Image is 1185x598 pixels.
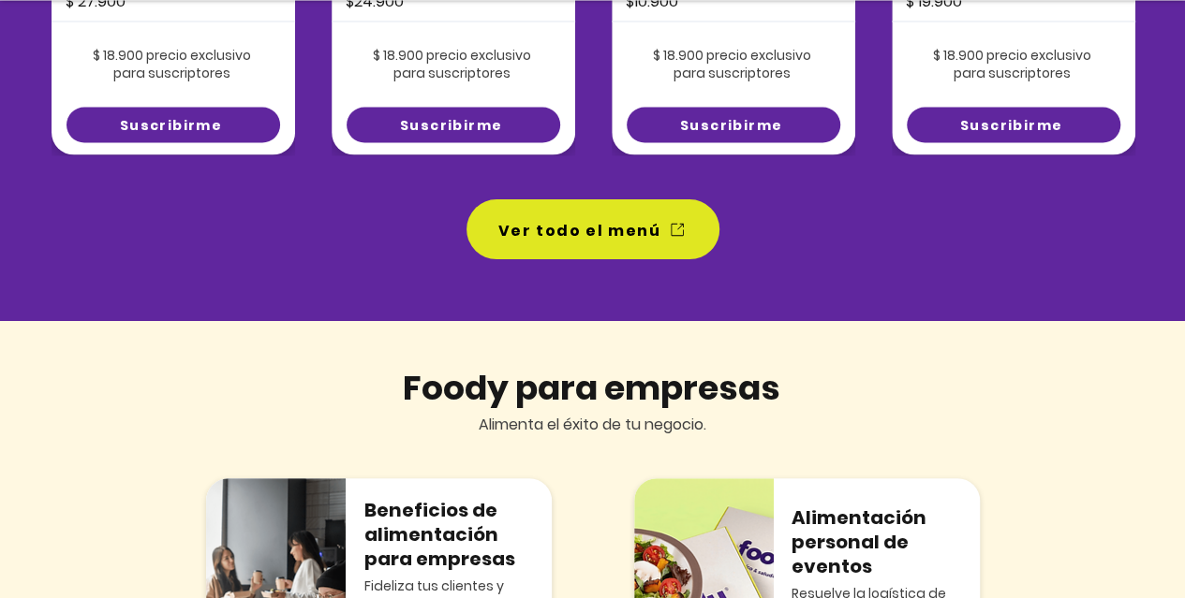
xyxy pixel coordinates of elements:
[67,107,280,142] a: Suscribirme
[403,363,780,411] span: Foody para empresas
[479,413,706,434] span: Alimenta el éxito de tu negocio.
[93,46,251,83] span: $ 18.900 precio exclusivo para suscriptores
[347,107,560,142] a: Suscribirme
[653,46,811,83] span: $ 18.900 precio exclusivo para suscriptores
[680,115,782,135] span: Suscribirme
[907,107,1120,142] a: Suscribirme
[364,496,515,571] span: Beneficios de alimentación para empresas
[373,46,531,83] span: $ 18.900 precio exclusivo para suscriptores
[933,46,1091,83] span: $ 18.900 precio exclusivo para suscriptores
[498,218,661,241] span: Ver todo el menú
[627,107,840,142] a: Suscribirme
[400,115,502,135] span: Suscribirme
[1076,489,1166,579] iframe: Messagebird Livechat Widget
[467,199,719,259] a: Ver todo el menú
[792,503,926,578] span: Alimentación personal de eventos
[960,115,1062,135] span: Suscribirme
[120,115,222,135] span: Suscribirme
